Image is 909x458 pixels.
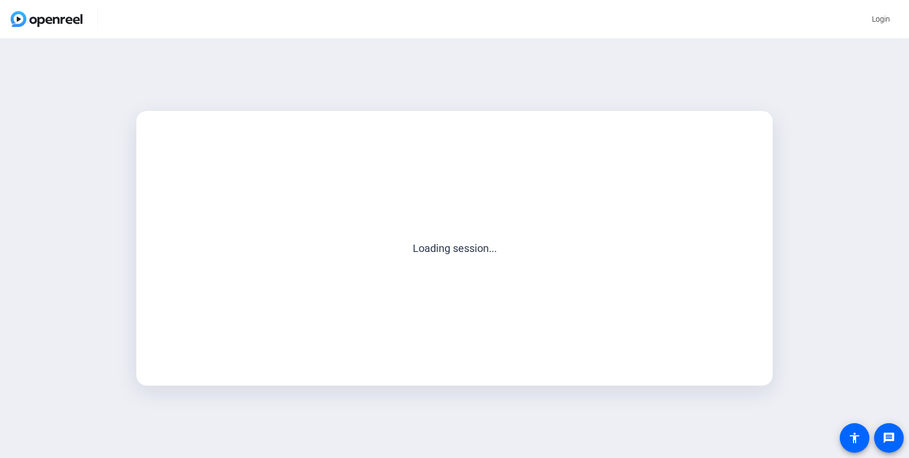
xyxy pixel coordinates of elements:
[848,432,861,444] mat-icon: accessibility
[883,432,895,444] mat-icon: message
[11,11,82,27] img: OpenReel logo
[872,14,890,25] span: Login
[160,240,750,256] p: Loading session...
[864,10,898,29] button: Login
